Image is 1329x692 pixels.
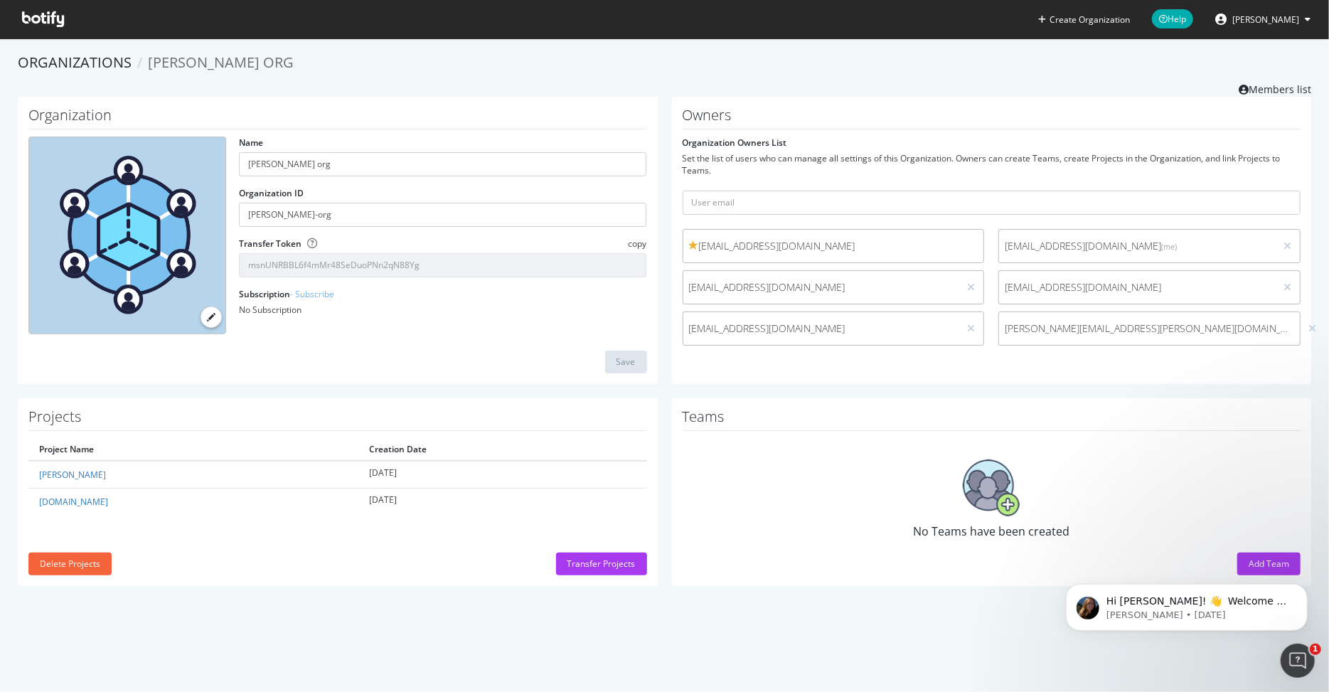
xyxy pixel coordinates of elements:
div: Transfer Projects [567,558,636,570]
span: [EMAIL_ADDRESS][DOMAIN_NAME] [689,239,978,253]
a: - Subscribe [290,288,334,300]
td: [DATE] [358,489,647,516]
span: copy [628,238,646,250]
input: User email [683,191,1301,215]
a: Delete Projects [28,558,112,570]
span: [PERSON_NAME] org [148,53,294,72]
img: No Teams have been created [963,459,1020,516]
span: No Teams have been created [913,523,1069,539]
th: Creation Date [358,438,647,461]
a: Members list [1239,79,1311,97]
label: Organization ID [239,187,304,199]
div: Save [617,356,636,368]
button: Save [605,351,647,373]
label: Subscription [239,288,334,300]
span: [EMAIL_ADDRESS][DOMAIN_NAME] [689,280,954,294]
h1: Teams [683,409,1301,431]
small: (me) [1161,241,1177,252]
button: Add Team [1237,553,1301,575]
div: Set the list of users who can manage all settings of this Organization. Owners can create Teams, ... [683,152,1301,176]
label: Name [239,137,263,149]
span: Help [1152,9,1193,28]
span: [EMAIL_ADDRESS][DOMAIN_NAME] [1005,280,1269,294]
a: [DOMAIN_NAME] [39,496,108,508]
button: Create Organization [1037,13,1131,26]
ol: breadcrumbs [18,53,1311,73]
span: Colleen Waters [1232,14,1299,26]
td: [DATE] [358,461,647,489]
th: Project Name [28,438,358,461]
button: Delete Projects [28,553,112,575]
button: Transfer Projects [556,553,647,575]
span: [PERSON_NAME][EMAIL_ADDRESS][PERSON_NAME][DOMAIN_NAME] [1005,321,1294,336]
h1: Owners [683,107,1301,129]
a: Organizations [18,53,132,72]
label: Transfer Token [239,238,301,250]
a: Transfer Projects [556,558,647,570]
div: Delete Projects [40,558,100,570]
button: [PERSON_NAME] [1204,8,1322,31]
iframe: Intercom notifications message [1045,554,1329,654]
iframe: Intercom live chat [1281,644,1315,678]
input: Organization ID [239,203,646,227]
input: name [239,152,646,176]
span: 1 [1310,644,1321,655]
a: [PERSON_NAME] [39,469,106,481]
label: Organization Owners List [683,137,787,149]
span: [EMAIL_ADDRESS][DOMAIN_NAME] [1005,239,1269,253]
h1: Organization [28,107,647,129]
span: [EMAIL_ADDRESS][DOMAIN_NAME] [689,321,954,336]
div: No Subscription [239,304,646,316]
h1: Projects [28,409,647,431]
